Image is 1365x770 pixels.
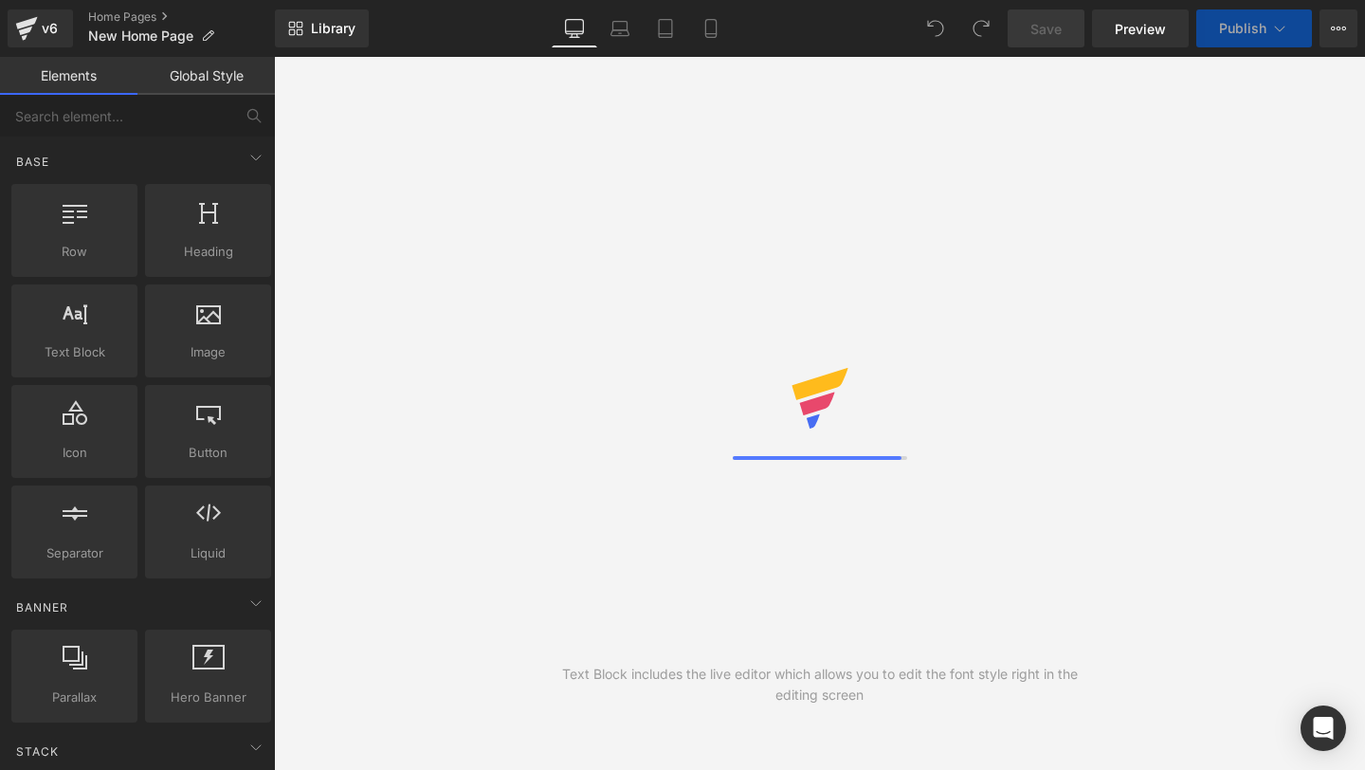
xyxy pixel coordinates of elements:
[151,543,265,563] span: Liquid
[8,9,73,47] a: v6
[17,687,132,707] span: Parallax
[17,342,132,362] span: Text Block
[17,242,132,262] span: Row
[552,9,597,47] a: Desktop
[1319,9,1357,47] button: More
[88,28,193,44] span: New Home Page
[14,598,70,616] span: Banner
[38,16,62,41] div: v6
[962,9,1000,47] button: Redo
[597,9,643,47] a: Laptop
[88,9,275,25] a: Home Pages
[1219,21,1266,36] span: Publish
[643,9,688,47] a: Tablet
[1092,9,1189,47] a: Preview
[311,20,355,37] span: Library
[137,57,275,95] a: Global Style
[275,9,369,47] a: New Library
[1301,706,1346,751] div: Open Intercom Messenger
[1115,19,1166,39] span: Preview
[1030,19,1062,39] span: Save
[14,742,61,761] span: Stack
[17,543,132,563] span: Separator
[1196,9,1312,47] button: Publish
[151,687,265,707] span: Hero Banner
[151,443,265,463] span: Button
[688,9,734,47] a: Mobile
[14,153,51,171] span: Base
[547,664,1093,706] div: Text Block includes the live editor which allows you to edit the font style right in the editing ...
[917,9,955,47] button: Undo
[17,443,132,463] span: Icon
[151,242,265,262] span: Heading
[151,342,265,362] span: Image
